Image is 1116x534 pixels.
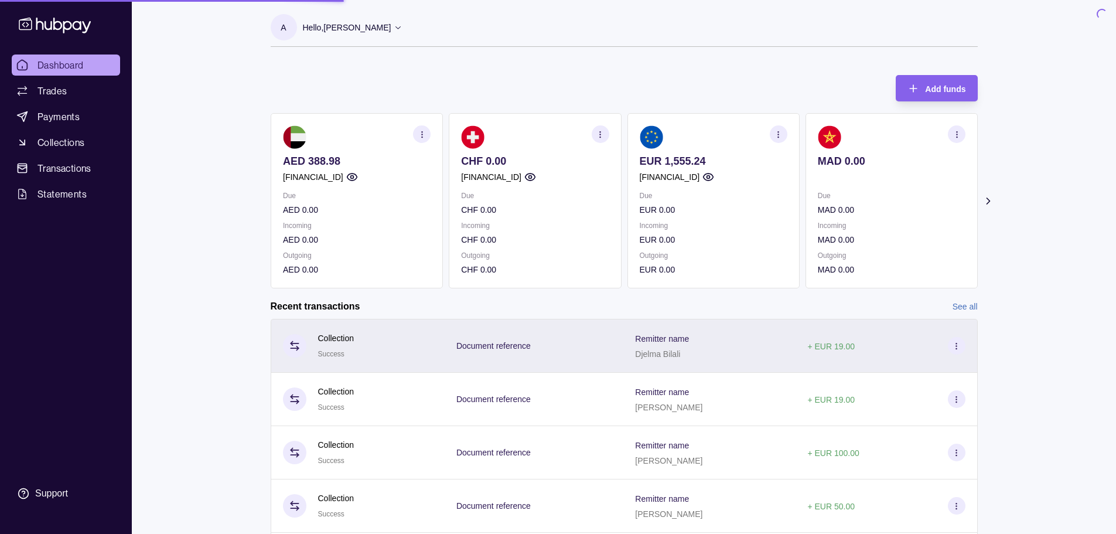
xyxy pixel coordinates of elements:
[635,456,702,465] p: [PERSON_NAME]
[896,75,977,101] button: Add funds
[817,249,965,262] p: Outgoing
[461,233,609,246] p: CHF 0.00
[318,457,344,465] span: Success
[817,203,965,216] p: MAD 0.00
[12,80,120,101] a: Trades
[37,84,67,98] span: Trades
[817,125,841,149] img: ma
[37,110,80,124] span: Payments
[639,263,787,276] p: EUR 0.00
[817,219,965,232] p: Incoming
[635,441,689,450] p: Remitter name
[318,510,344,518] span: Success
[283,219,431,232] p: Incoming
[283,203,431,216] p: AED 0.00
[271,300,360,313] h2: Recent transactions
[12,106,120,127] a: Payments
[283,189,431,202] p: Due
[807,395,855,404] p: + EUR 19.00
[461,155,609,168] p: CHF 0.00
[456,341,531,351] p: Document reference
[461,189,609,202] p: Due
[639,203,787,216] p: EUR 0.00
[461,171,521,183] p: [FINANCIAL_ID]
[807,342,855,351] p: + EUR 19.00
[639,171,699,183] p: [FINANCIAL_ID]
[639,219,787,232] p: Incoming
[635,403,702,412] p: [PERSON_NAME]
[639,125,663,149] img: eu
[639,189,787,202] p: Due
[12,183,120,205] a: Statements
[283,263,431,276] p: AED 0.00
[283,233,431,246] p: AED 0.00
[817,233,965,246] p: MAD 0.00
[37,58,84,72] span: Dashboard
[461,203,609,216] p: CHF 0.00
[37,135,84,149] span: Collections
[807,502,855,511] p: + EUR 50.00
[461,249,609,262] p: Outgoing
[635,334,689,343] p: Remitter name
[12,132,120,153] a: Collections
[318,332,354,345] p: Collection
[635,509,702,519] p: [PERSON_NAME]
[635,387,689,397] p: Remitter name
[318,403,344,411] span: Success
[456,448,531,457] p: Document reference
[318,350,344,358] span: Success
[639,249,787,262] p: Outgoing
[303,21,391,34] p: Hello, [PERSON_NAME]
[461,263,609,276] p: CHF 0.00
[817,263,965,276] p: MAD 0.00
[12,55,120,76] a: Dashboard
[318,438,354,451] p: Collection
[639,155,787,168] p: EUR 1,555.24
[807,448,859,458] p: + EUR 100.00
[37,161,91,175] span: Transactions
[461,125,484,149] img: ch
[283,155,431,168] p: AED 388.98
[925,84,965,94] span: Add funds
[817,155,965,168] p: MAD 0.00
[635,349,680,359] p: Djelma Bilali
[283,249,431,262] p: Outgoing
[318,492,354,505] p: Collection
[12,481,120,506] a: Support
[12,158,120,179] a: Transactions
[281,21,286,34] p: A
[37,187,87,201] span: Statements
[456,501,531,511] p: Document reference
[283,171,343,183] p: [FINANCIAL_ID]
[456,394,531,404] p: Document reference
[318,385,354,398] p: Collection
[461,219,609,232] p: Incoming
[953,300,978,313] a: See all
[817,189,965,202] p: Due
[283,125,306,149] img: ae
[35,487,68,500] div: Support
[639,233,787,246] p: EUR 0.00
[635,494,689,504] p: Remitter name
